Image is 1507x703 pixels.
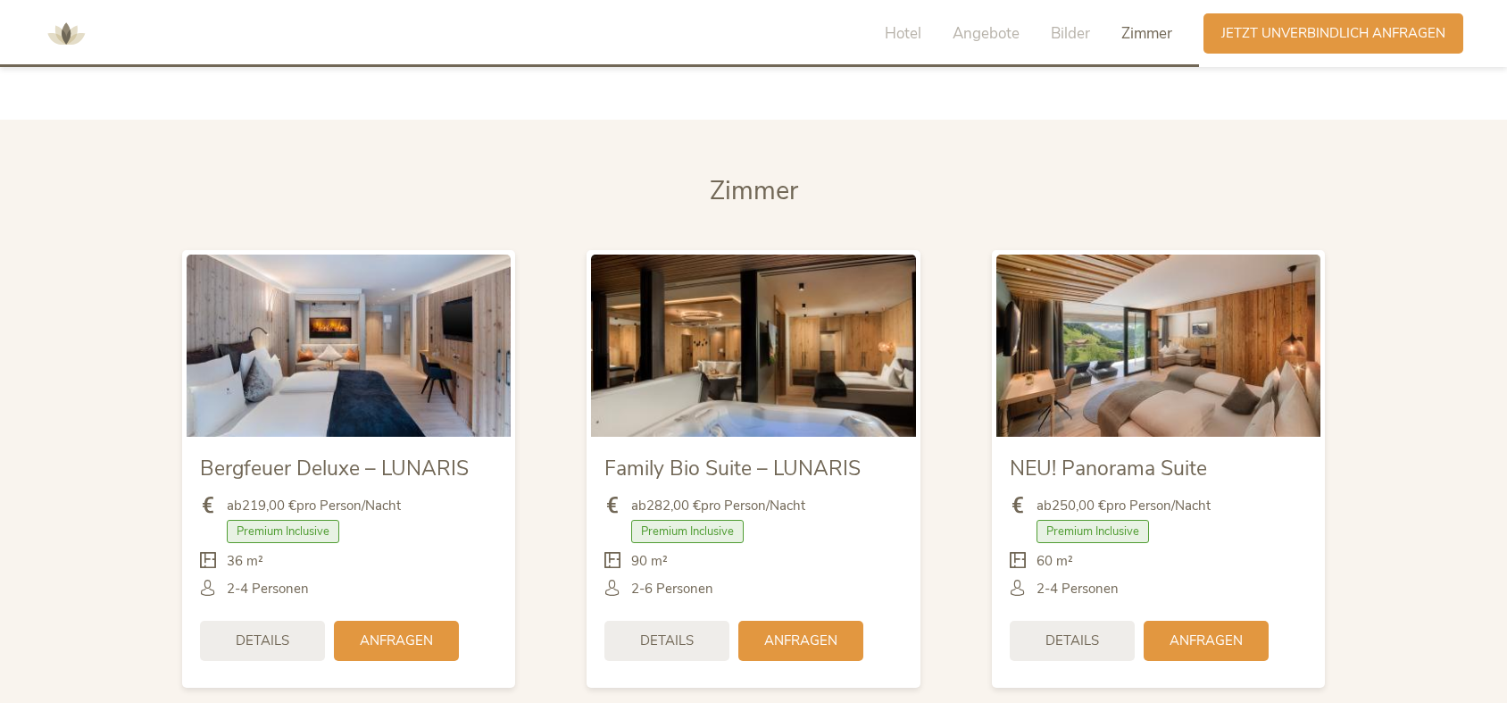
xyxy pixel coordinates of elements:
img: Bergfeuer Deluxe – LUNARIS [187,255,511,437]
span: Bergfeuer Deluxe – LUNARIS [200,455,469,482]
span: Family Bio Suite – LUNARIS [604,455,861,482]
span: Premium Inclusive [227,520,339,543]
a: AMONTI & LUNARIS Wellnessresort [39,27,93,39]
span: 60 m² [1037,552,1073,571]
img: NEU! Panorama Suite [996,255,1320,437]
span: 36 m² [227,552,263,571]
b: 282,00 € [646,497,701,515]
span: NEU! Panorama Suite [1010,455,1207,482]
span: ab pro Person/Nacht [227,497,401,515]
span: Jetzt unverbindlich anfragen [1221,24,1445,43]
span: Details [1045,632,1099,650]
b: 219,00 € [242,497,296,515]
span: Bilder [1051,23,1090,44]
span: Anfragen [1170,632,1243,650]
span: 2-4 Personen [1037,580,1119,598]
b: 250,00 € [1052,497,1106,515]
img: AMONTI & LUNARIS Wellnessresort [39,7,93,61]
span: Hotel [885,23,921,44]
span: Premium Inclusive [631,520,744,543]
span: Details [236,632,289,650]
span: Zimmer [1121,23,1172,44]
span: Details [640,632,694,650]
span: ab pro Person/Nacht [631,497,805,515]
span: 2-6 Personen [631,580,713,598]
span: Anfragen [360,632,433,650]
span: 90 m² [631,552,668,571]
span: Premium Inclusive [1037,520,1149,543]
span: Anfragen [764,632,837,650]
span: ab pro Person/Nacht [1037,497,1211,515]
span: 2-4 Personen [227,580,309,598]
span: Zimmer [710,173,798,208]
span: Angebote [953,23,1020,44]
img: Family Bio Suite – LUNARIS [591,255,915,437]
